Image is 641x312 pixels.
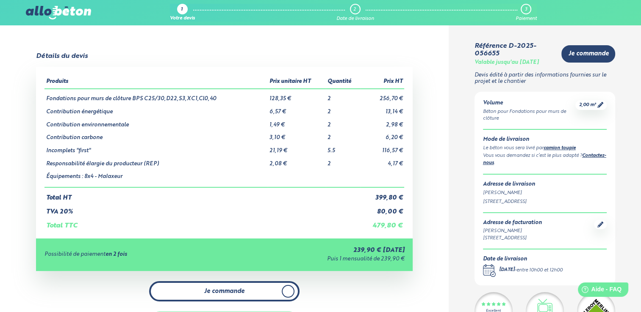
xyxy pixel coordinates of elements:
[361,215,404,230] td: 479,80 €
[361,128,404,141] td: 6,20 €
[44,128,268,141] td: Contribution carbone
[566,279,632,303] iframe: Help widget launcher
[44,141,268,154] td: Incomplets "first"
[44,115,268,129] td: Contribution environnementale
[326,115,361,129] td: 2
[516,4,537,22] a: 3 Paiement
[568,50,608,57] span: Je commande
[336,4,374,22] a: 2 Date de livraison
[268,89,326,102] td: 128,35 €
[230,256,404,263] div: Puis 1 mensualité de 239,90 €
[268,128,326,141] td: 3,10 €
[483,108,576,123] div: Béton pour Fondations pour murs de clôture
[181,7,183,13] div: 1
[44,75,268,89] th: Produits
[36,52,88,60] div: Détails du devis
[361,75,404,89] th: Prix HT
[483,227,542,235] div: [PERSON_NAME]
[44,89,268,102] td: Fondations pour murs de clôture BPS C25/30,D22,S3,XC1,Cl0,40
[361,141,404,154] td: 116,57 €
[475,72,616,85] p: Devis édité à partir des informations fournies sur le projet et le chantier
[483,152,607,167] div: Vous vous demandez si c’est le plus adapté ? .
[44,252,230,258] div: Possibilité de paiement
[44,154,268,167] td: Responsabilité élargie du producteur (REP)
[516,16,537,22] div: Paiement
[170,4,195,22] a: 1 Votre devis
[483,145,607,152] div: Le béton vous sera livré par
[361,187,404,202] td: 399,80 €
[475,42,555,58] div: Référence D-2025-056655
[326,154,361,167] td: 2
[268,102,326,115] td: 6,57 €
[475,60,539,66] div: Valable jusqu'au [DATE]
[170,16,195,22] div: Votre devis
[483,137,607,143] div: Mode de livraison
[44,215,361,230] td: Total TTC
[483,220,542,226] div: Adresse de facturation
[268,141,326,154] td: 21,19 €
[326,89,361,102] td: 2
[326,102,361,115] td: 2
[483,256,563,263] div: Date de livraison
[483,235,542,242] div: [STREET_ADDRESS]
[326,75,361,89] th: Quantité
[44,102,268,115] td: Contribution énergétique
[204,288,244,295] span: Je commande
[524,7,527,12] div: 3
[516,267,563,274] div: entre 10h00 et 12h00
[230,247,404,254] div: 239,90 € [DATE]
[326,128,361,141] td: 2
[268,75,326,89] th: Prix unitaire HT
[483,100,576,107] div: Volume
[268,115,326,129] td: 1,49 €
[561,45,615,63] a: Je commande
[268,154,326,167] td: 2,08 €
[483,198,607,205] div: [STREET_ADDRESS]
[326,141,361,154] td: 5.5
[149,281,300,302] a: Je commande
[105,252,127,257] strong: en 2 fois
[483,181,607,188] div: Adresse de livraison
[483,189,607,197] div: [PERSON_NAME]
[361,115,404,129] td: 2,98 €
[361,89,404,102] td: 256,70 €
[44,202,361,216] td: TVA 20%
[44,167,268,187] td: Équipements : 8x4 - Malaxeur
[44,187,361,202] td: Total HT
[361,202,404,216] td: 80,00 €
[26,6,91,19] img: allobéton
[499,267,515,274] div: [DATE]
[499,267,563,274] div: -
[544,146,576,151] a: camion toupie
[336,16,374,22] div: Date de livraison
[361,102,404,115] td: 13,14 €
[361,154,404,167] td: 4,17 €
[353,7,356,12] div: 2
